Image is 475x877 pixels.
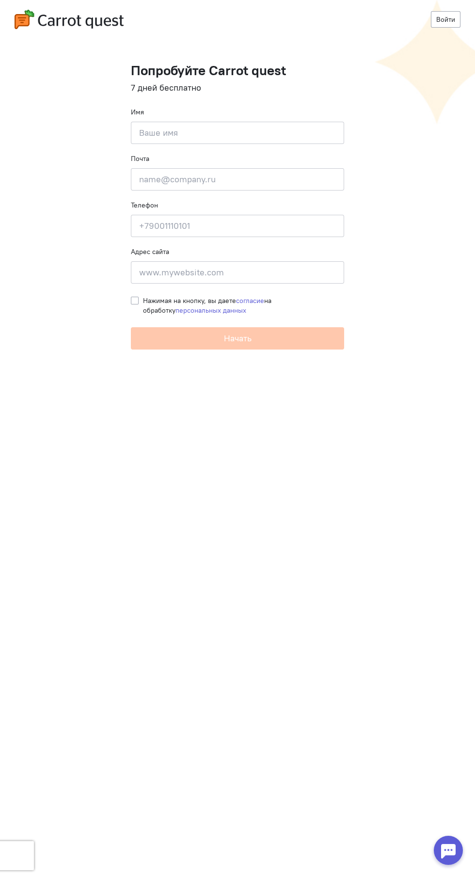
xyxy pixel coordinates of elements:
[431,11,460,28] a: Войти
[131,63,344,78] h1: Попробуйте Carrot quest
[224,333,252,344] span: Начать
[175,306,246,315] a: персональных данных
[131,122,344,144] input: Ваше имя
[131,327,344,350] button: Начать
[15,10,124,29] img: carrot-quest-logo.svg
[131,154,149,163] label: Почта
[131,168,344,191] input: name@company.ru
[131,107,144,117] label: Имя
[236,296,264,305] a: согласие
[131,261,344,284] input: www.mywebsite.com
[143,296,271,315] span: Нажимая на кнопку, вы даете на обработку
[131,215,344,237] input: +79001110101
[131,247,169,256] label: Адрес сайта
[131,83,344,93] h4: 7 дней бесплатно
[131,200,158,210] label: Телефон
